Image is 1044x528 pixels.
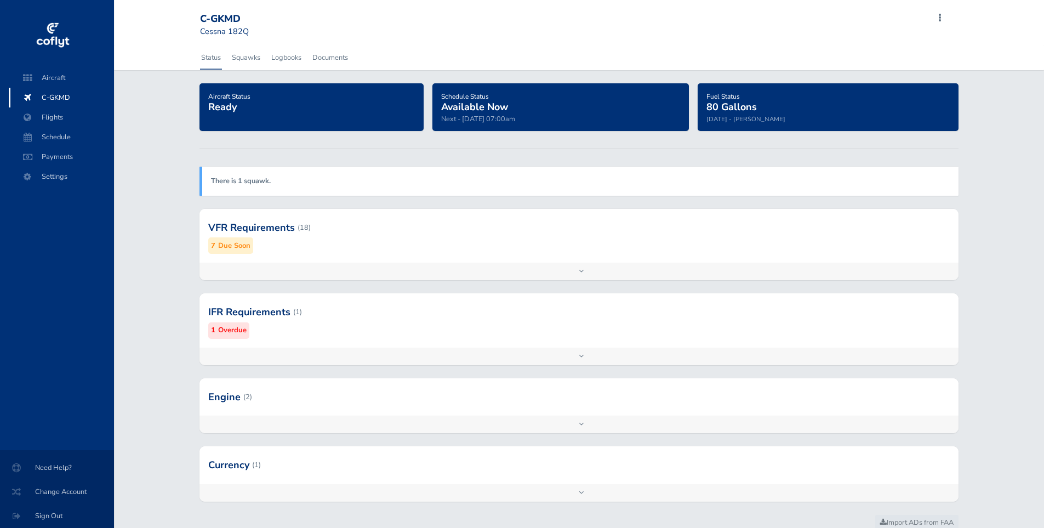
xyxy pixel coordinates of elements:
a: Status [200,46,222,70]
a: There is 1 squawk. [211,176,271,186]
span: C-GKMD [20,88,103,107]
span: Available Now [441,100,508,113]
span: Payments [20,147,103,167]
small: Cessna 182Q [200,26,249,37]
a: Documents [311,46,349,70]
span: Aircraft Status [208,92,250,101]
span: Sign Out [13,506,101,526]
small: [DATE] - [PERSON_NAME] [706,115,785,123]
a: Squawks [231,46,261,70]
span: Flights [20,107,103,127]
span: Aircraft [20,68,103,88]
span: Next - [DATE] 07:00am [441,114,515,124]
small: Overdue [218,325,247,336]
a: Logbooks [270,46,303,70]
span: Schedule [20,127,103,147]
span: Change Account [13,482,101,502]
div: C-GKMD [200,13,279,25]
a: Schedule StatusAvailable Now [441,89,508,114]
span: 80 Gallons [706,100,757,113]
span: Settings [20,167,103,186]
small: Due Soon [218,240,250,252]
span: Fuel Status [706,92,740,101]
img: coflyt logo [35,19,71,52]
span: Need Help? [13,458,101,478]
span: Ready [208,100,237,113]
span: Import ADs from FAA [880,518,954,527]
span: Schedule Status [441,92,489,101]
